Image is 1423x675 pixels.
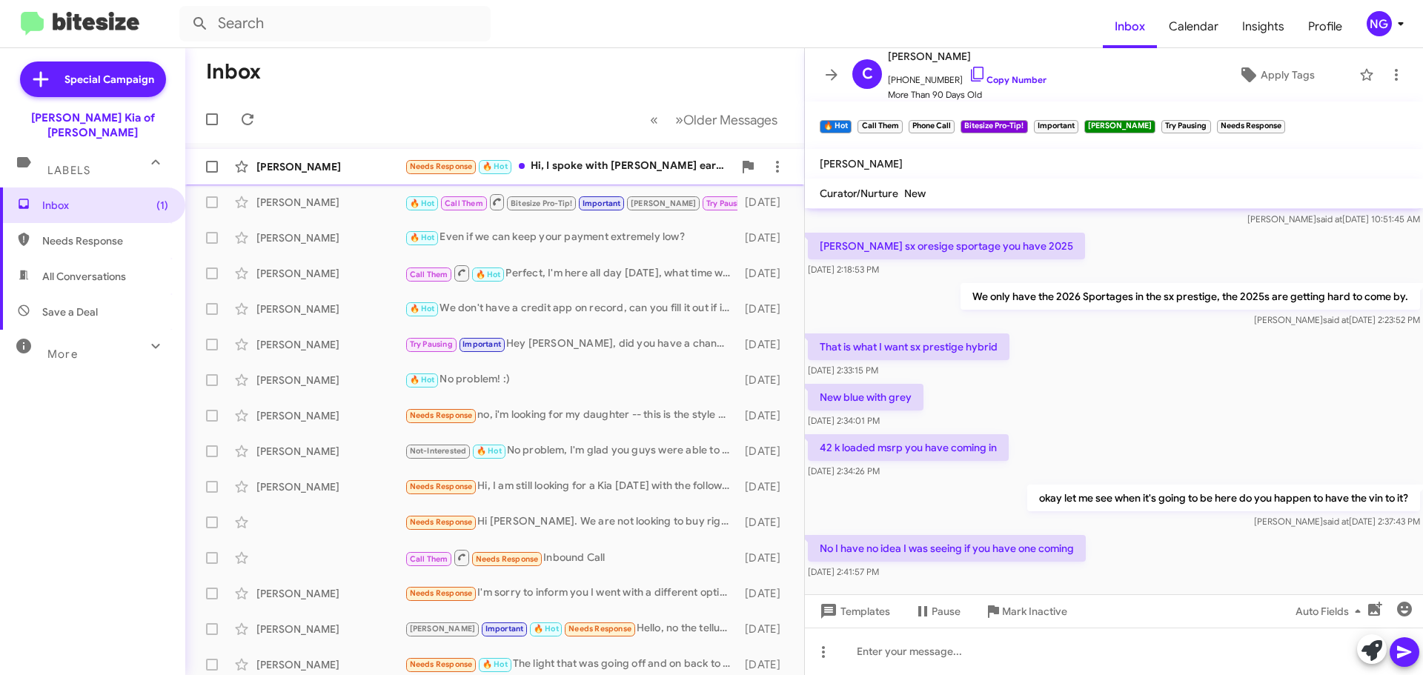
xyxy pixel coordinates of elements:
p: New blue with grey [808,384,923,410]
h1: Inbox [206,60,261,84]
p: 42 k loaded msrp you have coming in [808,434,1009,461]
div: The light that was going off and on back to normal. If it happens again I'll call for another app... [405,656,737,673]
span: » [675,110,683,129]
span: [PERSON_NAME] [410,624,476,634]
span: [PHONE_NUMBER] [888,65,1046,87]
button: Next [666,104,786,135]
span: [PERSON_NAME] [DATE] 2:23:52 PM [1254,314,1420,325]
button: Mark Inactive [972,598,1079,625]
div: NG [1367,11,1392,36]
div: [DATE] [737,479,792,494]
div: Even if we can keep your payment extremely low? [405,229,737,246]
span: (1) [156,198,168,213]
a: Inbox [1103,5,1157,48]
span: Needs Response [410,410,473,420]
small: Needs Response [1217,120,1285,133]
span: [DATE] 2:18:53 PM [808,264,879,275]
small: [PERSON_NAME] [1084,120,1155,133]
span: Mark Inactive [1002,598,1067,625]
div: [PERSON_NAME] [256,337,405,352]
small: 🔥 Hot [820,120,852,133]
span: Important [462,339,501,349]
span: Needs Response [410,162,473,171]
span: « [650,110,658,129]
div: [DATE] [737,657,792,672]
span: Needs Response [410,659,473,669]
button: NG [1354,11,1407,36]
input: Search [179,6,491,41]
div: [PERSON_NAME] [256,444,405,459]
div: I'm sorry to inform you I went with a different option. Thank you for reaching out [405,585,737,602]
div: No problem! :) [405,371,737,388]
div: [DATE] [737,230,792,245]
span: Needs Response [410,517,473,527]
span: Inbox [42,198,168,213]
div: No I have no idea I was seeing if you have one coming [405,193,737,211]
span: Call Them [410,554,448,564]
span: Older Messages [683,112,777,128]
small: Call Them [858,120,902,133]
div: [PERSON_NAME] [256,622,405,636]
div: [DATE] [737,586,792,601]
div: Hi, I spoke with [PERSON_NAME] earlier [DATE]. We should be able to come around 6p [405,158,733,175]
span: Call Them [445,199,483,208]
div: no, i'm looking for my daughter -- this is the style she wants. I'll keep looking, thank you [405,407,737,424]
span: Insights [1230,5,1296,48]
div: [DATE] [737,266,792,281]
span: New [904,187,926,200]
span: Try Pausing [410,339,453,349]
span: Call Them [410,270,448,279]
span: 🔥 Hot [410,233,435,242]
span: Needs Response [410,588,473,598]
span: C [862,62,873,86]
a: Profile [1296,5,1354,48]
div: [PERSON_NAME] [256,230,405,245]
span: [DATE] 2:34:26 PM [808,465,880,476]
div: Inbound Call [405,548,737,567]
small: Important [1034,120,1078,133]
span: [PERSON_NAME] [DATE] 2:37:43 PM [1254,516,1420,527]
p: That is what I want sx prestige hybrid [808,333,1009,360]
span: 🔥 Hot [410,199,435,208]
span: said at [1316,213,1342,225]
span: 🔥 Hot [476,270,501,279]
span: Important [485,624,524,634]
button: Apply Tags [1200,61,1352,88]
span: Special Campaign [64,72,154,87]
div: Hi [PERSON_NAME]. We are not looking to buy right now unless one of our older cars decides for us... [405,513,737,531]
span: [DATE] 2:41:57 PM [808,566,879,577]
span: Not-Interested [410,446,467,456]
div: [DATE] [737,551,792,565]
span: Needs Response [410,482,473,491]
div: We don't have a credit app on record, can you fill it out if i send you the link? [405,300,737,317]
span: said at [1323,516,1349,527]
a: Copy Number [969,74,1046,85]
span: Save a Deal [42,305,98,319]
div: [DATE] [737,408,792,423]
small: Try Pausing [1161,120,1210,133]
span: [PERSON_NAME] [888,47,1046,65]
div: [PERSON_NAME] [256,266,405,281]
span: Needs Response [568,624,631,634]
div: [PERSON_NAME] [256,373,405,388]
span: 🔥 Hot [410,375,435,385]
div: No problem, I'm glad you guys were able to connect, I'll put notes in my system about that. :) Ha... [405,442,737,459]
div: Hello, no the telluride S that might have been in our budget sold. [405,620,737,637]
span: Needs Response [42,233,168,248]
div: [DATE] [737,373,792,388]
div: [PERSON_NAME] [256,302,405,316]
span: said at [1323,314,1349,325]
a: Calendar [1157,5,1230,48]
div: [DATE] [737,195,792,210]
span: 🔥 Hot [477,446,502,456]
button: Pause [902,598,972,625]
span: [PERSON_NAME] [820,157,903,170]
small: Bitesize Pro-Tip! [961,120,1027,133]
nav: Page navigation example [642,104,786,135]
p: okay let me see when it's going to be here do you happen to have the vin to it? [1027,485,1420,511]
span: Auto Fields [1296,598,1367,625]
span: [DATE] 2:34:01 PM [808,415,880,426]
div: [DATE] [737,622,792,636]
